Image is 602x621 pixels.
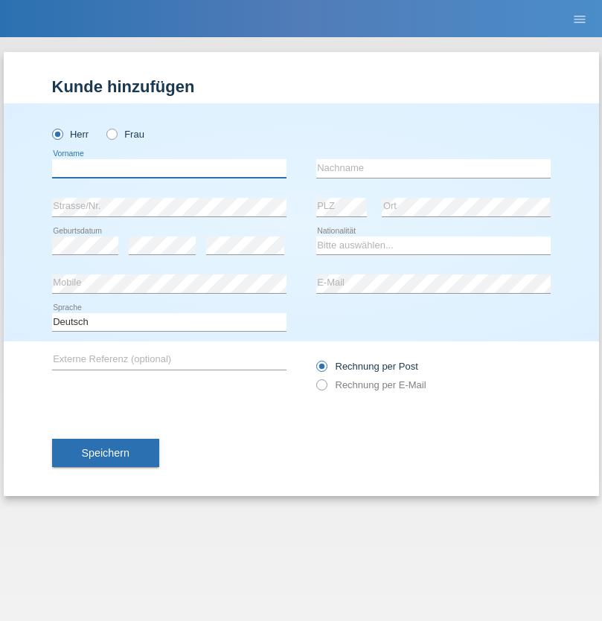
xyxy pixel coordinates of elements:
a: menu [565,14,595,23]
button: Speichern [52,439,159,467]
label: Rechnung per E-Mail [316,379,426,390]
input: Rechnung per E-Mail [316,379,326,398]
label: Rechnung per Post [316,361,418,372]
input: Herr [52,129,62,138]
input: Rechnung per Post [316,361,326,379]
i: menu [572,12,587,27]
label: Herr [52,129,89,140]
label: Frau [106,129,144,140]
h1: Kunde hinzufügen [52,77,551,96]
input: Frau [106,129,116,138]
span: Speichern [82,447,129,459]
